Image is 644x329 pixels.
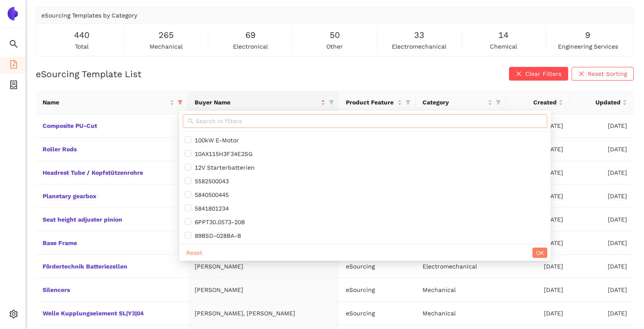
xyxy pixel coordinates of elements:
[494,96,503,109] span: filter
[339,255,416,278] td: eSourcing
[570,231,634,255] td: [DATE]
[570,185,634,208] td: [DATE]
[588,69,627,78] span: Reset Sorting
[513,98,557,107] span: Created
[41,12,137,19] span: eSourcing Templates by Category
[572,67,634,81] button: closeReset Sorting
[183,248,206,258] button: Reset
[416,91,506,114] th: this column's title is Category,this column is sortable
[570,91,634,114] th: this column's title is Updated,this column is sortable
[149,42,183,51] span: mechanical
[9,78,18,95] span: container
[506,278,570,302] td: [DATE]
[176,96,184,109] span: filter
[36,68,141,80] h2: eSourcing Template List
[498,29,509,42] span: 14
[404,96,412,109] span: filter
[195,98,319,107] span: Buyer Name
[329,100,334,105] span: filter
[43,98,168,107] span: Name
[327,96,336,109] span: filter
[509,67,568,81] button: closeClear Filters
[191,191,229,198] span: 5840500445
[423,98,486,107] span: Category
[414,29,424,42] span: 33
[330,29,340,42] span: 50
[506,255,570,278] td: [DATE]
[195,116,542,126] input: Search in filters
[158,29,174,42] span: 265
[506,91,570,114] th: this column's title is Created,this column is sortable
[416,278,506,302] td: Mechanical
[570,208,634,231] td: [DATE]
[326,42,343,51] span: other
[525,69,561,78] span: Clear Filters
[532,248,547,258] button: OK
[416,302,506,325] td: Mechanical
[191,178,229,185] span: 5582500043
[558,42,618,51] span: engineering services
[188,118,194,124] span: search
[416,255,506,278] td: Electromechanical
[74,29,89,42] span: 440
[496,100,501,105] span: filter
[6,7,20,20] img: Logo
[9,37,18,54] span: search
[577,98,621,107] span: Updated
[186,248,202,257] span: Reset
[536,248,544,257] span: OK
[9,57,18,74] span: file-add
[392,42,446,51] span: electromechanical
[346,98,396,107] span: Product Feature
[245,29,256,42] span: 69
[578,71,584,78] span: close
[9,307,18,324] span: setting
[188,278,339,302] td: [PERSON_NAME]
[570,138,634,161] td: [DATE]
[339,278,416,302] td: eSourcing
[188,255,339,278] td: [PERSON_NAME]
[570,278,634,302] td: [DATE]
[490,42,517,51] span: chemical
[191,137,239,144] span: 100kW E-Motor
[405,100,411,105] span: filter
[188,302,339,325] td: [PERSON_NAME], [PERSON_NAME]
[516,71,522,78] span: close
[585,29,590,42] span: 9
[570,302,634,325] td: [DATE]
[570,255,634,278] td: [DATE]
[506,302,570,325] td: [DATE]
[570,114,634,138] td: [DATE]
[191,164,255,171] span: 12V Starterbatterien
[233,42,268,51] span: electronical
[178,100,183,105] span: filter
[191,219,245,225] span: 6PPT30.0573-20B
[75,42,89,51] span: total
[36,91,188,114] th: this column's title is Name,this column is sortable
[191,232,241,239] span: 89BSD-028BA-B
[191,150,253,157] span: 10AX115H3F34E2SG
[570,161,634,185] td: [DATE]
[191,205,229,212] span: 5841801234
[339,91,416,114] th: this column's title is Product Feature,this column is sortable
[339,302,416,325] td: eSourcing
